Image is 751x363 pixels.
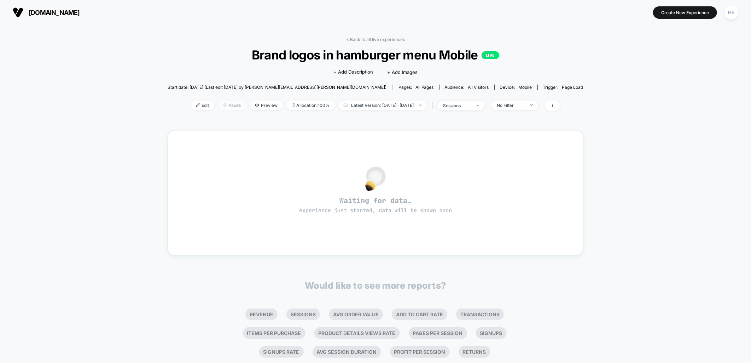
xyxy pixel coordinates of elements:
[305,280,446,291] p: Would like to see more reports?
[387,69,418,75] span: + Add Images
[333,69,373,76] span: + Add Description
[313,346,381,358] li: Avg Session Duration
[392,309,447,320] li: Add To Cart Rate
[286,309,320,320] li: Sessions
[543,85,583,90] div: Trigger:
[11,7,82,18] button: [DOMAIN_NAME]
[562,85,583,90] span: Page Load
[419,104,421,106] img: end
[477,105,479,106] img: end
[329,309,383,320] li: Avg Order Value
[191,100,214,110] span: Edit
[292,103,295,107] img: rebalance
[519,85,532,90] span: mobile
[497,103,525,108] div: No Filter
[398,85,434,90] div: Pages:
[344,103,348,107] img: calendar
[415,85,434,90] span: all pages
[299,207,452,214] span: experience just started, data will be shown soon
[476,327,507,339] li: Signups
[338,100,427,110] span: Latest Version: [DATE] - [DATE]
[459,346,490,358] li: Returns
[365,166,386,191] img: no_data
[180,196,571,214] span: Waiting for data…
[482,51,499,59] p: LIVE
[468,85,489,90] span: All Visitors
[223,103,227,107] img: end
[29,9,80,16] span: [DOMAIN_NAME]
[314,327,400,339] li: Product Details Views Rate
[494,85,537,90] span: Device:
[530,104,533,106] img: end
[443,103,471,108] div: sessions
[722,5,740,20] button: HE
[218,100,246,110] span: Pause
[456,309,504,320] li: Transactions
[259,346,304,358] li: Signups Rate
[430,100,438,111] span: |
[409,327,467,339] li: Pages Per Session
[445,85,489,90] div: Audience:
[243,327,305,339] li: Items Per Purchase
[390,346,450,358] li: Profit Per Session
[188,47,563,62] span: Brand logos in hamburger menu Mobile
[13,7,23,18] img: Visually logo
[724,6,738,19] div: HE
[168,85,386,90] span: Start date: [DATE] (Last edit [DATE] by [PERSON_NAME][EMAIL_ADDRESS][PERSON_NAME][DOMAIN_NAME])
[653,6,717,19] button: Create New Experience
[346,37,405,42] a: < Back to all live experiences
[245,309,278,320] li: Revenue
[250,100,283,110] span: Preview
[196,103,200,107] img: edit
[286,100,335,110] span: Allocation: 100%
